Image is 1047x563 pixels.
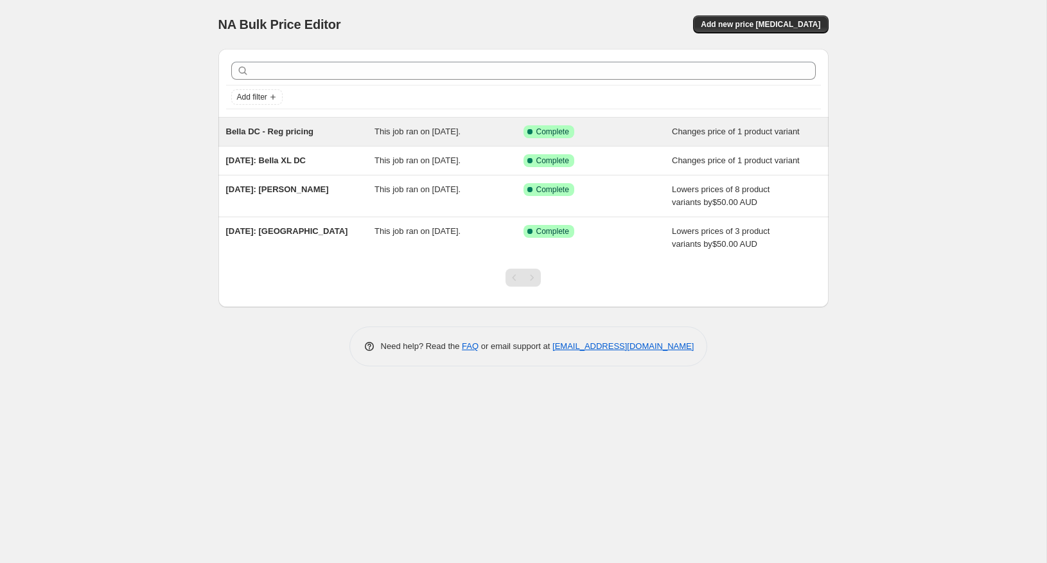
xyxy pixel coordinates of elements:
span: This job ran on [DATE]. [374,156,461,165]
span: [DATE]: [GEOGRAPHIC_DATA] [226,226,348,236]
span: Add new price [MEDICAL_DATA] [701,19,820,30]
span: Changes price of 1 product variant [672,127,800,136]
span: $50.00 AUD [712,239,757,249]
span: Complete [536,156,569,166]
button: Add new price [MEDICAL_DATA] [693,15,828,33]
span: Need help? Read the [381,341,462,351]
a: [EMAIL_ADDRESS][DOMAIN_NAME] [552,341,694,351]
nav: Pagination [506,269,541,287]
span: Changes price of 1 product variant [672,156,800,165]
span: This job ran on [DATE]. [374,184,461,194]
span: Lowers prices of 8 product variants by [672,184,770,207]
span: Complete [536,127,569,137]
span: This job ran on [DATE]. [374,127,461,136]
span: [DATE]: [PERSON_NAME] [226,184,329,194]
span: or email support at [479,341,552,351]
span: Lowers prices of 3 product variants by [672,226,770,249]
span: NA Bulk Price Editor [218,17,341,31]
span: Complete [536,226,569,237]
span: $50.00 AUD [712,197,757,207]
span: Complete [536,184,569,195]
span: Add filter [237,92,267,102]
button: Add filter [231,89,283,105]
a: FAQ [462,341,479,351]
span: [DATE]: Bella XL DC [226,156,306,165]
span: Bella DC - Reg pricing [226,127,314,136]
span: This job ran on [DATE]. [374,226,461,236]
